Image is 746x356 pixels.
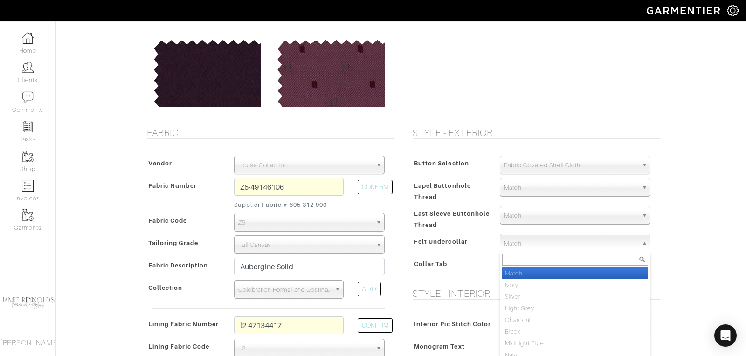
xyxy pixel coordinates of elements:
[148,317,219,331] span: Lining Fabric Number
[727,5,739,16] img: gear-icon-white-bd11855cb880d31180b6d7d6211b90ccbf57a29d726f0c71d8c61bd08dd39cc2.png
[502,337,648,349] li: Midnight Blue
[148,236,198,250] span: Tailoring Grade
[414,257,448,271] span: Collar Tab
[147,127,394,138] h5: Fabric
[22,209,34,221] img: garments-icon-b7da505a4dc4fd61783c78ac3ca0ef83fa9d6f193b1c9dc38574b1d14d53ca28.png
[504,234,638,253] span: Match
[502,302,648,314] li: Light Grey
[148,179,197,192] span: Fabric Number
[234,200,344,209] small: Supplier Fabric # 605 312 900
[504,206,638,225] span: Match
[502,326,648,337] li: Black
[414,157,469,170] span: Button Selection
[148,259,208,272] span: Fabric Description
[238,236,372,254] span: Full Canvas
[358,318,393,333] button: CONFIRM
[148,214,187,227] span: Fabric Code
[502,279,648,291] li: Ivory
[642,2,727,19] img: garmentier-logo-header-white-b43fb05a5012e4ada735d5af1a66efaba907eab6374d6393d1fbf88cb4ef424d.png
[414,207,490,232] span: Last Sleeve Buttonhole Thread
[414,340,465,353] span: Monogram Text
[238,213,372,232] span: Z5
[22,62,34,73] img: clients-icon-6bae9207a08558b7cb47a8932f037763ab4055f8c8b6bfacd5dc20c3e0201464.png
[414,179,471,204] span: Lapel Buttonhole Thread
[502,291,648,302] li: Silver
[502,267,648,279] li: Match
[504,178,638,197] span: Match
[504,156,638,175] span: Fabric Covered Shell Cloth
[358,180,393,194] button: CONFIRM
[414,235,468,248] span: Felt Undercollar
[148,157,172,170] span: Vendor
[22,121,34,132] img: reminder-icon-8004d30b9f0a5d33ae49ab947aed9ed385cf756f9e5892f1edd6e32f2345188e.png
[22,91,34,103] img: comment-icon-a0a6a9ef722e966f86d9cbdc48e553b5cf19dbc54f86b18d962a5391bc8f6eb6.png
[148,281,183,294] span: Collection
[413,288,660,299] h5: Style - Interior
[148,340,209,353] span: Lining Fabric Code
[502,314,648,326] li: Charcoal
[238,156,372,175] span: House Collection
[414,317,491,331] span: Interior Pic Stitch Color
[22,180,34,192] img: orders-icon-0abe47150d42831381b5fb84f609e132dff9fe21cb692f30cb5eec754e2cba89.png
[358,282,381,296] div: ADD
[22,32,34,44] img: dashboard-icon-dbcd8f5a0b271acd01030246c82b418ddd0df26cd7fceb0bd07c9910d44c42f6.png
[238,281,331,299] span: Celebration Formal and Destination V24082
[714,324,737,347] div: Open Intercom Messenger
[413,127,660,138] h5: Style - Exterior
[22,151,34,162] img: garments-icon-b7da505a4dc4fd61783c78ac3ca0ef83fa9d6f193b1c9dc38574b1d14d53ca28.png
